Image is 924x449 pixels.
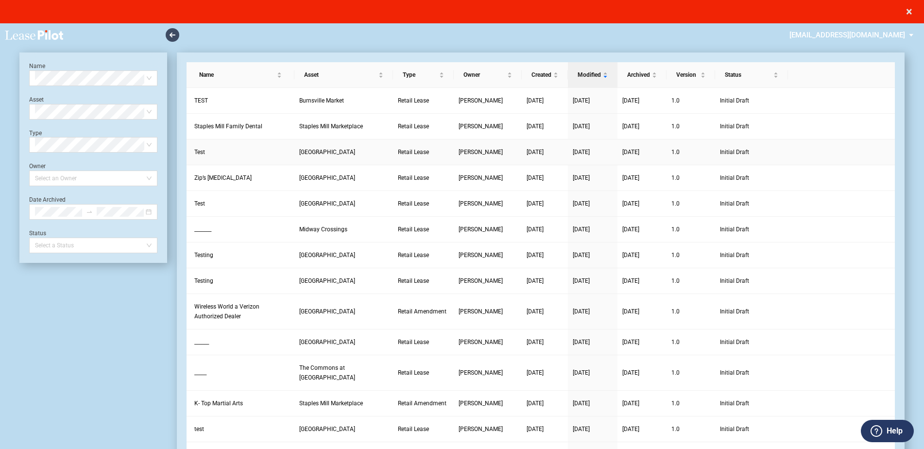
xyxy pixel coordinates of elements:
span: [DATE] [573,252,590,259]
span: Jackie Krol [459,400,503,407]
span: Catherine Midkiff [459,200,503,207]
span: Initial Draft [720,368,783,378]
span: Midway Crossings [299,226,347,233]
span: Catherine Midkiff [459,174,503,181]
a: [PERSON_NAME] [459,96,517,105]
span: [DATE] [622,339,639,345]
span: Silver Lake Village [299,308,355,315]
span: Initial Draft [720,96,783,105]
label: Asset [29,96,44,103]
span: [DATE] [573,308,590,315]
span: [DATE] [622,400,639,407]
a: [PERSON_NAME] [459,424,517,434]
span: Status [725,70,771,80]
span: Retail Lease [398,339,429,345]
button: Help [861,420,914,442]
span: Retail Lease [398,252,429,259]
span: [DATE] [622,308,639,315]
span: [DATE] [622,226,639,233]
span: _____ [194,369,206,376]
span: Test [194,200,205,207]
span: 1 . 0 [671,174,680,181]
span: [DATE] [573,339,590,345]
span: [DATE] [573,426,590,432]
span: Braemar Village Center [299,277,355,284]
span: Archived [627,70,650,80]
span: [DATE] [527,426,544,432]
span: Initial Draft [720,424,783,434]
span: Retail Lease [398,277,429,284]
span: [DATE] [527,308,544,315]
span: [DATE] [622,149,639,155]
span: 1 . 0 [671,252,680,259]
span: [DATE] [527,123,544,130]
span: [DATE] [527,200,544,207]
span: Catherine Midkiff [459,252,503,259]
span: Initial Draft [720,224,783,234]
label: Help [887,425,903,437]
span: [DATE] [527,97,544,104]
span: Initial Draft [720,276,783,286]
span: Retail Amendment [398,308,446,315]
span: test [194,426,204,432]
span: Testing [194,252,213,259]
span: Retail Lease [398,149,429,155]
span: Retail Lease [398,174,429,181]
th: Name [187,62,294,88]
a: [PERSON_NAME] [459,337,517,347]
span: Name [199,70,275,80]
th: Asset [294,62,393,88]
span: Burnsville Market [299,97,344,104]
span: 1 . 0 [671,400,680,407]
span: 1 . 0 [671,200,680,207]
a: [PERSON_NAME] [459,398,517,408]
span: [DATE] [527,149,544,155]
span: Modified [578,70,601,80]
span: The Commons at Town Center [299,364,355,381]
th: Version [667,62,715,88]
span: 1 . 0 [671,308,680,315]
span: Retail Lease [398,123,429,130]
span: Initial Draft [720,307,783,316]
span: 1 . 0 [671,123,680,130]
span: 1 . 0 [671,149,680,155]
span: Retail Lease [398,200,429,207]
span: [DATE] [622,97,639,104]
span: Initial Draft [720,173,783,183]
label: Owner [29,163,46,170]
span: Retail Lease [398,226,429,233]
span: 1 . 0 [671,339,680,345]
span: [DATE] [573,149,590,155]
span: [DATE] [527,277,544,284]
span: Staples Mill Marketplace [299,123,363,130]
span: Catherine Midkiff [459,339,503,345]
th: Modified [568,62,617,88]
span: Initial Draft [720,337,783,347]
a: [PERSON_NAME] [459,307,517,316]
span: Initial Draft [720,398,783,408]
a: [PERSON_NAME] [459,121,517,131]
span: Wireless World a Verizon Authorized Dealer [194,303,259,320]
a: [PERSON_NAME] [459,276,517,286]
span: Nicole Ford [459,149,503,155]
a: [PERSON_NAME] [459,250,517,260]
span: Retail Lease [398,369,429,376]
span: Type [403,70,437,80]
span: Asset [304,70,376,80]
span: Zip’s Dry Cleaning [194,174,252,181]
th: Archived [617,62,667,88]
span: [DATE] [527,369,544,376]
span: Michael Goldman [459,97,503,104]
span: King Farm Village Center [299,149,355,155]
span: Retail Lease [398,97,429,104]
span: [DATE] [527,226,544,233]
a: [PERSON_NAME] [459,199,517,208]
label: Name [29,63,45,69]
span: [DATE] [573,123,590,130]
span: [DATE] [573,226,590,233]
span: [DATE] [622,123,639,130]
span: Staples Mill Family Dental [194,123,262,130]
span: Owner [463,70,505,80]
span: _______ [194,226,211,233]
span: × [906,5,912,18]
